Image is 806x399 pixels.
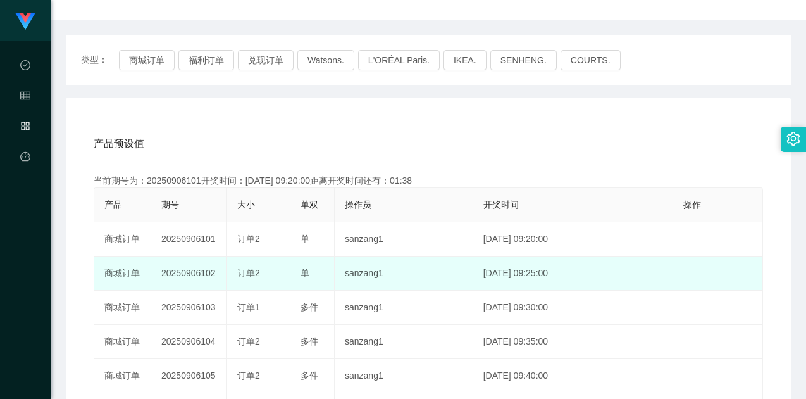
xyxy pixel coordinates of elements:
[237,268,260,278] span: 订单2
[490,50,557,70] button: SENHENG.
[473,256,673,291] td: [DATE] 09:25:00
[301,336,318,346] span: 多件
[301,302,318,312] span: 多件
[94,136,144,151] span: 产品预设值
[335,359,473,393] td: sanzang1
[473,359,673,393] td: [DATE] 09:40:00
[104,199,122,210] span: 产品
[20,61,30,174] span: 数据中心
[237,199,255,210] span: 大小
[151,291,227,325] td: 20250906103
[20,122,30,234] span: 产品管理
[786,132,800,146] i: 图标: setting
[473,325,673,359] td: [DATE] 09:35:00
[94,256,151,291] td: 商城订单
[161,199,179,210] span: 期号
[301,268,309,278] span: 单
[473,291,673,325] td: [DATE] 09:30:00
[151,359,227,393] td: 20250906105
[94,325,151,359] td: 商城订单
[20,54,30,80] i: 图标: check-circle-o
[443,50,487,70] button: IKEA.
[81,50,119,70] span: 类型：
[561,50,621,70] button: COURTS.
[94,291,151,325] td: 商城订单
[94,174,763,187] div: 当前期号为：20250906101开奖时间：[DATE] 09:20:00距离开奖时间还有：01:38
[15,13,35,30] img: logo.9652507e.png
[20,144,30,272] a: 图标: dashboard平台首页
[151,325,227,359] td: 20250906104
[94,359,151,393] td: 商城订单
[358,50,440,70] button: L'ORÉAL Paris.
[237,370,260,381] span: 订单2
[335,222,473,256] td: sanzang1
[301,199,318,210] span: 单双
[20,85,30,110] i: 图标: table
[178,50,234,70] button: 福利订单
[683,199,701,210] span: 操作
[151,256,227,291] td: 20250906102
[335,325,473,359] td: sanzang1
[237,234,260,244] span: 订单2
[335,291,473,325] td: sanzang1
[237,336,260,346] span: 订单2
[237,302,260,312] span: 订单1
[483,199,519,210] span: 开奖时间
[94,222,151,256] td: 商城订单
[20,91,30,204] span: 会员管理
[301,234,309,244] span: 单
[20,115,30,141] i: 图标: appstore-o
[335,256,473,291] td: sanzang1
[301,370,318,381] span: 多件
[151,222,227,256] td: 20250906101
[473,222,673,256] td: [DATE] 09:20:00
[238,50,294,70] button: 兑现订单
[297,50,354,70] button: Watsons.
[345,199,371,210] span: 操作员
[119,50,175,70] button: 商城订单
